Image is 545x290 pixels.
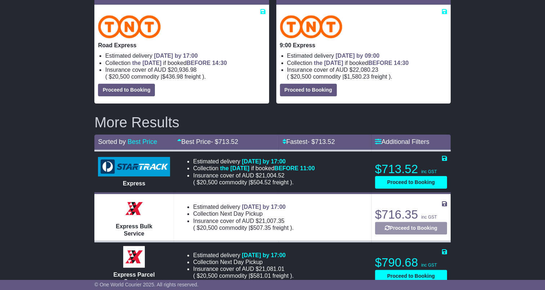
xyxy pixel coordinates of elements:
li: Estimated delivery [105,52,265,59]
img: TNT Domestic: 9:00 Express [280,15,343,38]
li: Collection [193,259,366,265]
span: 1,580.23 [347,74,369,80]
span: | [342,74,344,80]
span: - $ [307,138,335,145]
span: 436.98 [165,74,183,80]
h2: More Results [94,114,451,130]
span: Commodity [219,273,247,279]
span: Insurance cover of AUD $ [193,265,285,272]
span: $ $ [107,74,202,80]
p: 9:00 Express [280,42,447,49]
span: if booked [132,60,227,66]
span: 20,500 [200,225,218,231]
span: Insurance cover of AUD $ [105,66,197,73]
p: $790.68 [375,255,447,270]
button: Proceed to Booking [375,176,447,189]
li: Collection [193,165,366,172]
span: 14:30 [394,60,408,66]
span: 504.52 [253,179,271,185]
li: Estimated delivery [193,158,366,165]
li: Collection [105,60,265,66]
span: Freight [273,179,289,185]
span: | [249,273,250,279]
span: Freight [273,225,289,231]
span: Freight [371,74,387,80]
span: ( ). [193,179,294,186]
span: 713.52 [218,138,238,145]
span: $ $ [195,225,290,231]
span: [DATE] by 17:00 [242,204,286,210]
span: [DATE] by 09:00 [336,53,380,59]
p: $713.52 [375,162,447,176]
span: © One World Courier 2025. All rights reserved. [94,282,198,287]
span: - $ [211,138,238,145]
li: Collection [193,210,366,217]
span: BEFORE [187,60,211,66]
span: Freight [273,273,289,279]
span: the [DATE] [132,60,161,66]
span: 21,004.52 [259,172,284,179]
span: the [DATE] [220,165,249,171]
span: 22,080.23 [353,67,378,73]
span: Express [123,180,145,186]
span: ( ). [287,73,392,80]
span: Insurance cover of AUD $ [193,217,285,224]
a: Best Price- $713.52 [177,138,238,145]
span: Next Day Pickup [220,259,263,265]
span: Express Bulk Service [116,223,152,236]
img: Border Express: Express Bulk Service [123,198,145,219]
span: Sorted by [98,138,126,145]
span: if booked [314,60,408,66]
span: BEFORE [368,60,392,66]
span: Commodity [219,179,247,185]
span: [DATE] by 17:00 [242,158,286,164]
span: 14:30 [212,60,227,66]
a: Fastest- $713.52 [282,138,335,145]
span: Express Parcel Service [113,272,155,285]
button: Proceed to Booking [280,84,337,96]
span: | [249,179,250,185]
span: Commodity [313,74,341,80]
p: Road Express [98,42,265,49]
a: Best Price [128,138,157,145]
img: Border Express: Express Parcel Service [123,246,145,268]
span: 20,500 [112,74,130,80]
span: 507.35 [253,225,271,231]
span: inc GST [421,169,437,174]
span: [DATE] by 17:00 [154,53,198,59]
span: BEFORE [274,165,299,171]
p: $716.35 [375,207,447,222]
img: StarTrack: Express [98,157,170,176]
span: $ $ [289,74,389,80]
span: Commodity [131,74,159,80]
span: 713.52 [315,138,335,145]
span: ( ). [105,73,206,80]
span: inc GST [421,215,437,220]
span: | [161,74,162,80]
span: the [DATE] [314,60,343,66]
span: 11:00 [300,165,315,171]
span: inc GST [421,263,437,268]
a: Additional Filters [375,138,429,145]
span: Insurance cover of AUD $ [287,66,379,73]
span: $ $ [195,273,290,279]
span: $ $ [195,179,290,185]
span: 20,500 [294,74,311,80]
span: 21,007.35 [259,218,284,224]
span: Commodity [219,225,247,231]
span: 581.01 [253,273,271,279]
span: [DATE] by 17:00 [242,252,286,258]
span: | [249,225,250,231]
span: ( ). [193,272,294,279]
li: Estimated delivery [287,52,447,59]
span: if booked [220,165,315,171]
li: Estimated delivery [193,252,366,259]
li: Collection [287,60,447,66]
button: Proceed to Booking [98,84,155,96]
span: Freight [185,74,201,80]
img: TNT Domestic: Road Express [98,15,161,38]
span: 20,936.98 [171,67,196,73]
span: 20,500 [200,273,218,279]
span: 21,081.01 [259,266,284,272]
span: ( ). [193,224,294,231]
